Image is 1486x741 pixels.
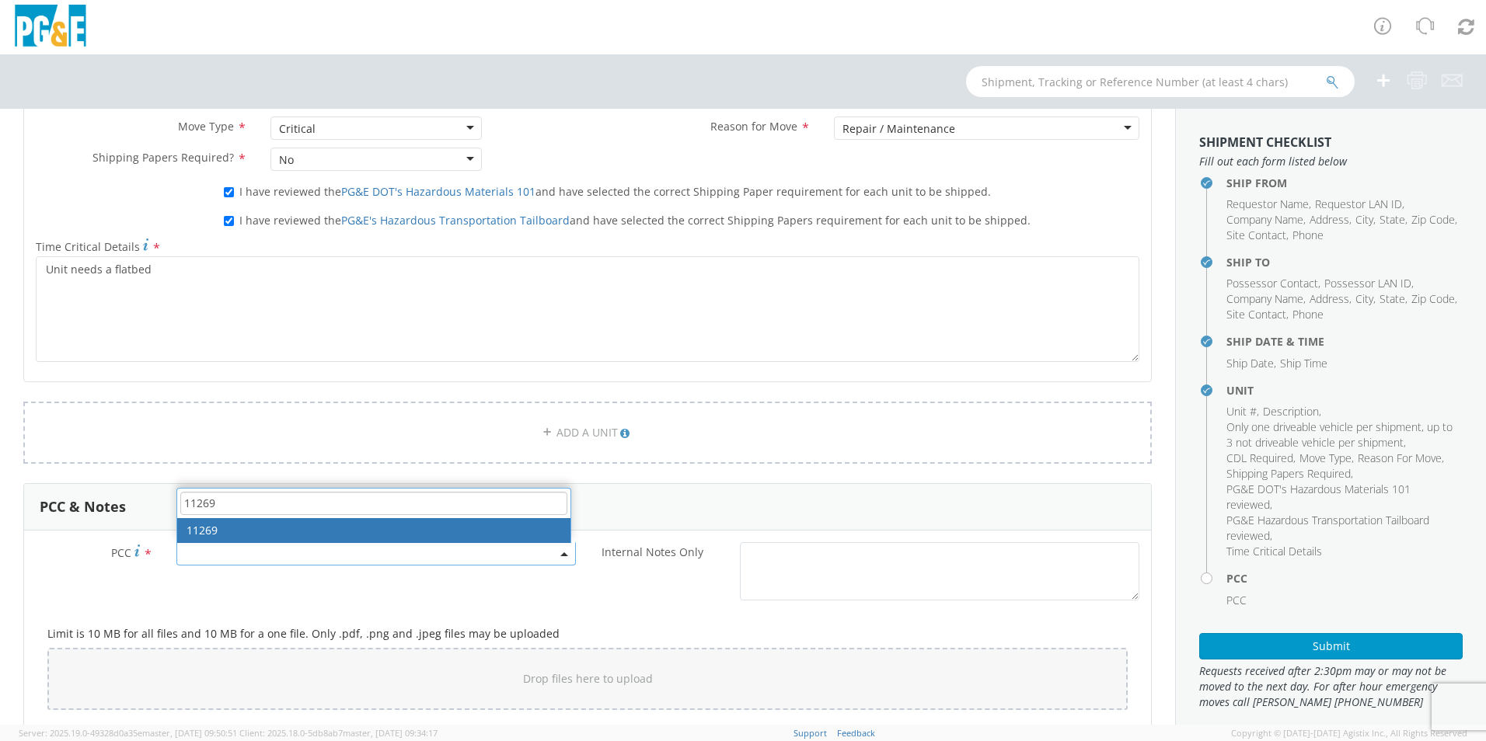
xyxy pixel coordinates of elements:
[1358,451,1444,466] li: ,
[1411,212,1455,227] span: Zip Code
[1310,291,1349,306] span: Address
[1226,256,1463,268] h4: Ship To
[1199,154,1463,169] span: Fill out each form listed below
[1226,482,1459,513] li: ,
[341,184,535,199] a: PG&E DOT's Hazardous Materials 101
[224,187,234,197] input: I have reviewed thePG&E DOT's Hazardous Materials 101and have selected the correct Shipping Paper...
[92,150,234,165] span: Shipping Papers Required?
[239,727,438,739] span: Client: 2025.18.0-5db8ab7
[1411,291,1455,306] span: Zip Code
[1411,212,1457,228] li: ,
[1226,572,1463,584] h4: PCC
[837,727,875,739] a: Feedback
[36,239,140,254] span: Time Critical Details
[343,727,438,739] span: master, [DATE] 09:34:17
[19,727,237,739] span: Server: 2025.19.0-49328d0a35e
[1226,404,1257,419] span: Unit #
[1226,197,1311,212] li: ,
[1226,404,1259,419] li: ,
[1324,276,1411,290] span: Possessor LAN ID
[1292,307,1324,322] span: Phone
[1226,356,1276,371] li: ,
[1226,482,1411,512] span: PG&E DOT's Hazardous Materials 101 reviewed
[1226,466,1351,481] span: Shipping Papers Required
[794,727,827,739] a: Support
[1380,291,1405,306] span: State
[1263,404,1319,419] span: Description
[1226,228,1289,243] li: ,
[1226,513,1429,543] span: PG&E Hazardous Transportation Tailboard reviewed
[1226,307,1289,322] li: ,
[1226,291,1303,306] span: Company Name
[1199,633,1463,659] button: Submit
[1380,291,1408,307] li: ,
[1310,212,1352,228] li: ,
[1226,212,1306,228] li: ,
[710,119,797,134] span: Reason for Move
[1199,134,1331,151] strong: Shipment Checklist
[1226,177,1463,189] h4: Ship From
[1226,212,1303,227] span: Company Name
[1355,212,1373,227] span: City
[1280,356,1327,370] span: Ship Time
[47,628,1128,639] h5: Limit is 10 MB for all files and 10 MB for a one file. Only .pdf, .png and .jpeg files may be upl...
[1299,451,1354,466] li: ,
[1226,228,1286,242] span: Site Contact
[239,184,991,199] span: I have reviewed the and have selected the correct Shipping Paper requirement for each unit to be ...
[1380,212,1405,227] span: State
[1226,356,1274,370] span: Ship Date
[1315,197,1404,212] li: ,
[966,66,1355,97] input: Shipment, Tracking or Reference Number (at least 4 chars)
[341,213,570,228] a: PG&E's Hazardous Transportation Tailboard
[1411,291,1457,307] li: ,
[1231,727,1467,739] span: Copyright © [DATE]-[DATE] Agistix Inc., All Rights Reserved
[602,544,703,559] span: Internal Notes Only
[1263,404,1321,419] li: ,
[1226,593,1247,607] span: PCC
[1358,451,1442,465] span: Reason For Move
[177,518,570,543] li: 11269
[1324,276,1414,291] li: ,
[1292,228,1324,242] span: Phone
[279,121,316,137] div: Critical
[1299,451,1352,465] span: Move Type
[23,402,1152,464] a: ADD A UNIT
[1226,291,1306,307] li: ,
[1226,419,1453,450] span: Only one driveable vehicle per shipment, up to 3 not driveable vehicle per shipment
[1315,197,1402,211] span: Requestor LAN ID
[1226,276,1318,290] span: Possessor Contact
[12,5,89,50] img: pge-logo-06675f144f4cfa6a6814.png
[1380,212,1408,228] li: ,
[1226,197,1309,211] span: Requestor Name
[1226,451,1293,465] span: CDL Required
[1310,291,1352,307] li: ,
[842,121,955,137] div: Repair / Maintenance
[1355,291,1373,306] span: City
[1355,212,1376,228] li: ,
[142,727,237,739] span: master, [DATE] 09:50:51
[1226,513,1459,544] li: ,
[1199,663,1463,710] span: Requests received after 2:30pm may or may not be moved to the next day. For after hour emergency ...
[1226,544,1322,558] span: Time Critical Details
[1226,307,1286,322] span: Site Contact
[1355,291,1376,307] li: ,
[178,119,234,134] span: Move Type
[523,671,653,686] span: Drop files here to upload
[40,499,126,515] h3: PCC & Notes
[1226,466,1353,482] li: ,
[1310,212,1349,227] span: Address
[111,545,131,560] span: PCC
[279,152,294,168] div: No
[239,213,1031,228] span: I have reviewed the and have selected the correct Shipping Papers requirement for each unit to be...
[1226,384,1463,396] h4: Unit
[224,216,234,226] input: I have reviewed thePG&E's Hazardous Transportation Tailboardand have selected the correct Shippin...
[1226,451,1296,466] li: ,
[1226,276,1320,291] li: ,
[1226,419,1459,451] li: ,
[1226,336,1463,347] h4: Ship Date & Time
